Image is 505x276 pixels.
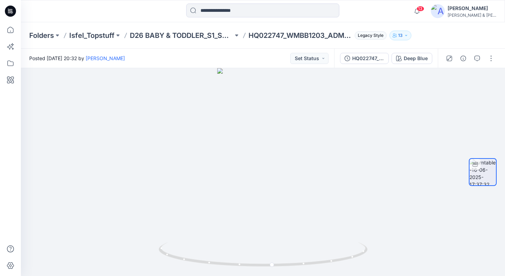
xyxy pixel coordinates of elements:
[398,32,403,39] p: 13
[448,13,496,18] div: [PERSON_NAME] & [PERSON_NAME]
[448,4,496,13] div: [PERSON_NAME]
[86,55,125,61] a: [PERSON_NAME]
[431,4,445,18] img: avatar
[29,55,125,62] span: Posted [DATE] 20:32 by
[69,31,115,40] a: Isfel_Topstuff
[470,159,496,185] img: turntable-16-06-2025-17:37:32
[458,53,469,64] button: Details
[404,55,428,62] div: Deep Blue
[248,31,352,40] p: HQ022747_WMBB1203_ADM BB 2PC SETS
[389,31,411,40] button: 13
[392,53,432,64] button: Deep Blue
[352,55,384,62] div: HQ022747_WMBB1203_ADM BB 2PC SETS colorways 5.3
[352,31,387,40] button: Legacy Style
[355,31,387,40] span: Legacy Style
[340,53,389,64] button: HQ022747_WMBB1203_ADM BB 2PC SETS colorways 5.3
[417,6,424,11] span: 13
[130,31,233,40] a: D26 BABY & TODDLER_S1_SPR 26
[29,31,54,40] a: Folders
